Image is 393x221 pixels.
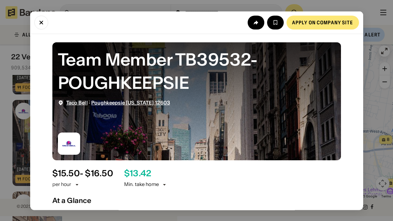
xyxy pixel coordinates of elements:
div: Team Member TB39532-POUGHKEEPSIE [58,48,335,94]
div: Apply on company site [292,20,353,25]
span: Taco Bell [66,99,88,105]
span: Poughkeepsie [US_STATE] 12603 [91,99,170,105]
div: $ 15.50 - $16.50 [52,168,113,178]
div: · [66,100,170,105]
button: Close [34,15,48,29]
img: Taco Bell logo [58,132,80,154]
div: At a Glance [52,196,341,204]
div: $ 13.42 [124,168,151,178]
div: per hour [52,181,71,188]
div: Min. take home [124,181,167,188]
